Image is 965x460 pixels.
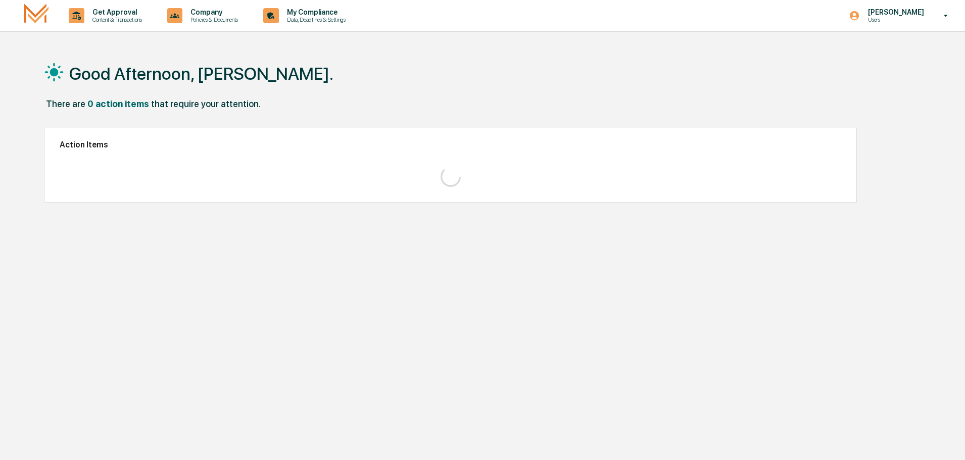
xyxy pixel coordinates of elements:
[24,4,49,27] img: logo
[60,140,841,149] h2: Action Items
[279,8,351,16] p: My Compliance
[84,8,147,16] p: Get Approval
[46,98,85,109] div: There are
[151,98,261,109] div: that require your attention.
[182,8,243,16] p: Company
[182,16,243,23] p: Policies & Documents
[69,64,333,84] h1: Good Afternoon, [PERSON_NAME].
[279,16,351,23] p: Data, Deadlines & Settings
[860,16,929,23] p: Users
[860,8,929,16] p: [PERSON_NAME]
[84,16,147,23] p: Content & Transactions
[87,98,149,109] div: 0 action items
